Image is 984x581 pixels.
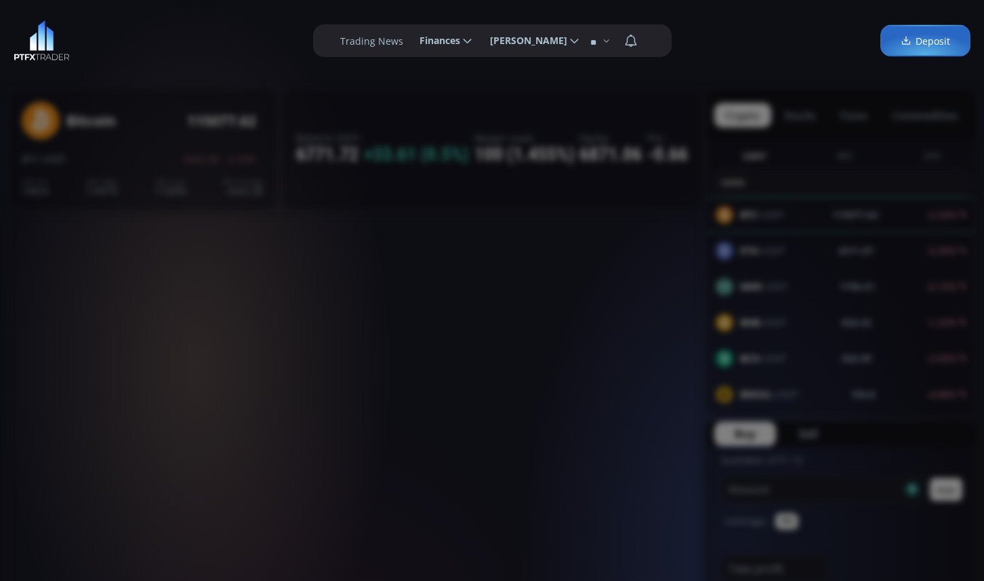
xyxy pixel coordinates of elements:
label: Trading News [340,34,403,48]
img: LOGO [14,20,70,61]
span: Deposit [901,34,950,48]
span: Finances [410,27,460,54]
span: [PERSON_NAME] [480,27,567,54]
a: Deposit [880,25,970,57]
